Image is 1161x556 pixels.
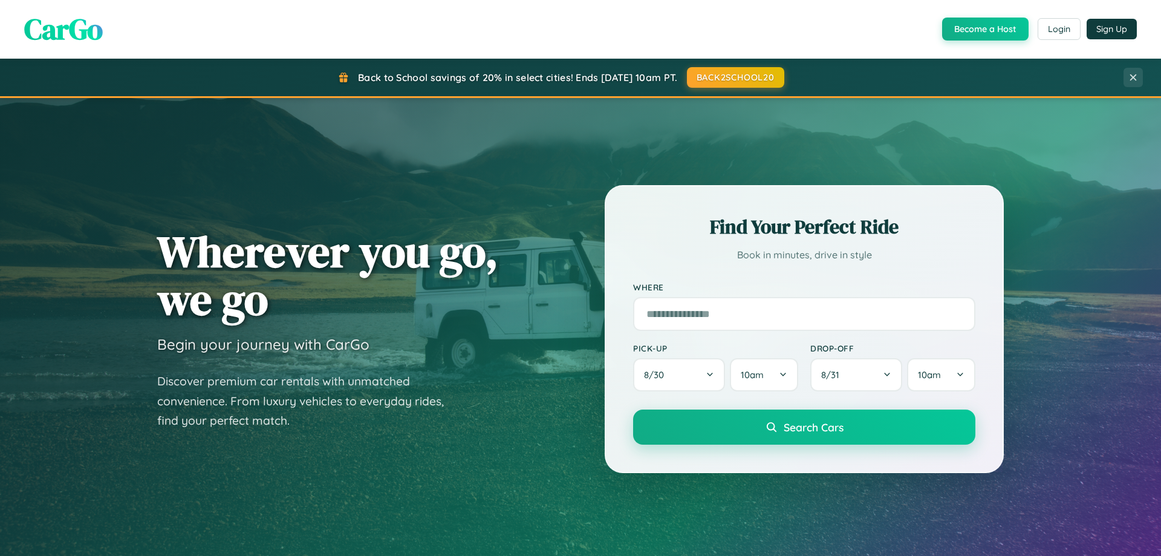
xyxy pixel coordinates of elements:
button: 8/30 [633,358,725,391]
label: Where [633,282,975,292]
button: 10am [907,358,975,391]
label: Drop-off [810,343,975,353]
p: Book in minutes, drive in style [633,246,975,264]
button: Sign Up [1087,19,1137,39]
button: BACK2SCHOOL20 [687,67,784,88]
span: 8 / 30 [644,369,670,381]
span: 10am [741,369,764,381]
span: Search Cars [784,420,844,434]
span: CarGo [24,9,103,49]
p: Discover premium car rentals with unmatched convenience. From luxury vehicles to everyday rides, ... [157,371,460,431]
h2: Find Your Perfect Ride [633,214,975,240]
button: 10am [730,358,798,391]
h1: Wherever you go, we go [157,227,498,323]
span: Back to School savings of 20% in select cities! Ends [DATE] 10am PT. [358,71,677,83]
label: Pick-up [633,343,798,353]
button: Become a Host [942,18,1029,41]
button: Login [1038,18,1081,40]
span: 8 / 31 [821,369,845,381]
button: 8/31 [810,358,902,391]
span: 10am [918,369,941,381]
h3: Begin your journey with CarGo [157,335,369,353]
button: Search Cars [633,410,975,445]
